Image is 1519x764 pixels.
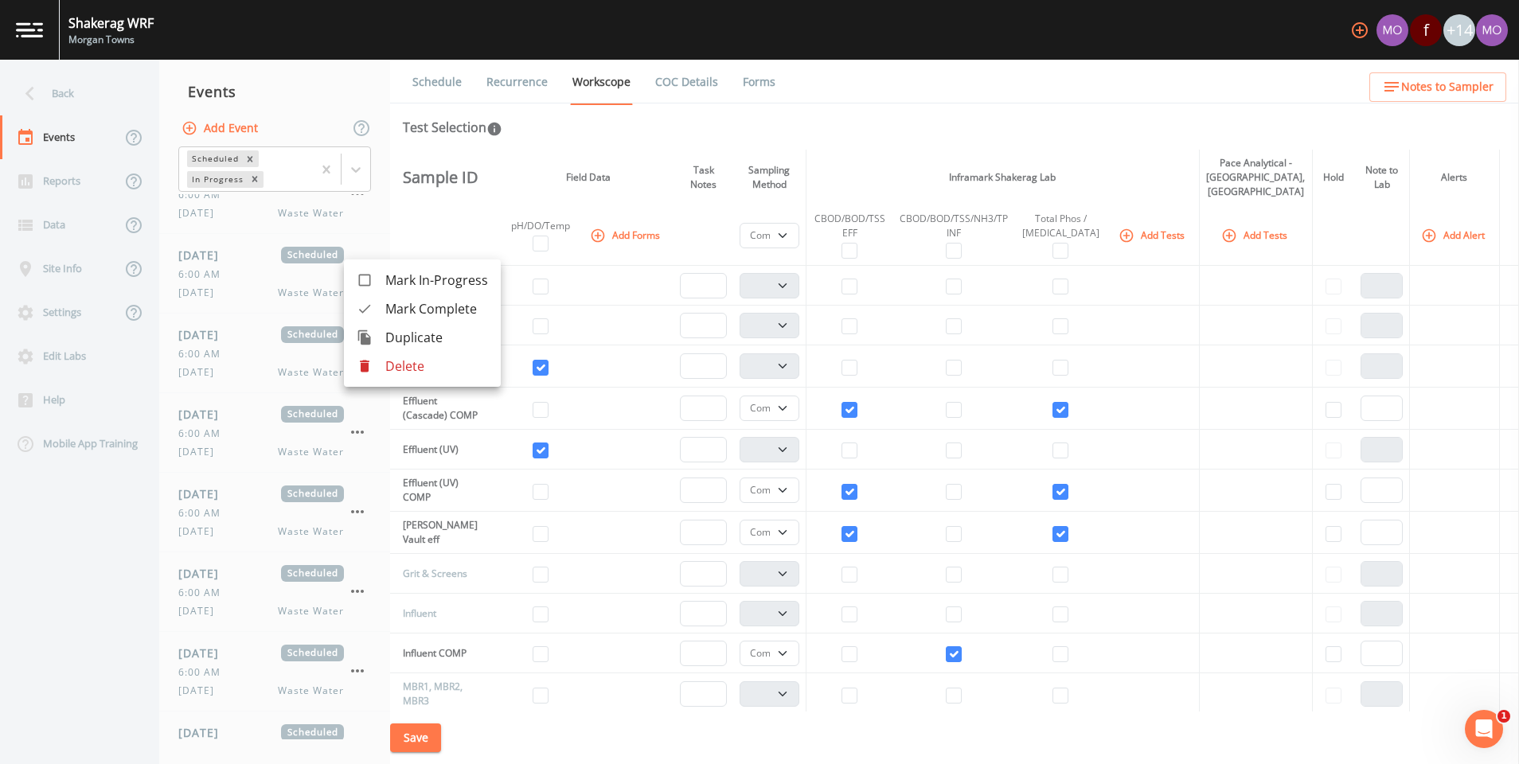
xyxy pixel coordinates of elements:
span: Mark In-Progress [385,271,488,290]
p: Delete [385,357,488,376]
span: 1 [1498,710,1510,723]
iframe: Intercom live chat [1465,710,1503,748]
span: Mark Complete [385,299,488,318]
span: Duplicate [385,328,488,347]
